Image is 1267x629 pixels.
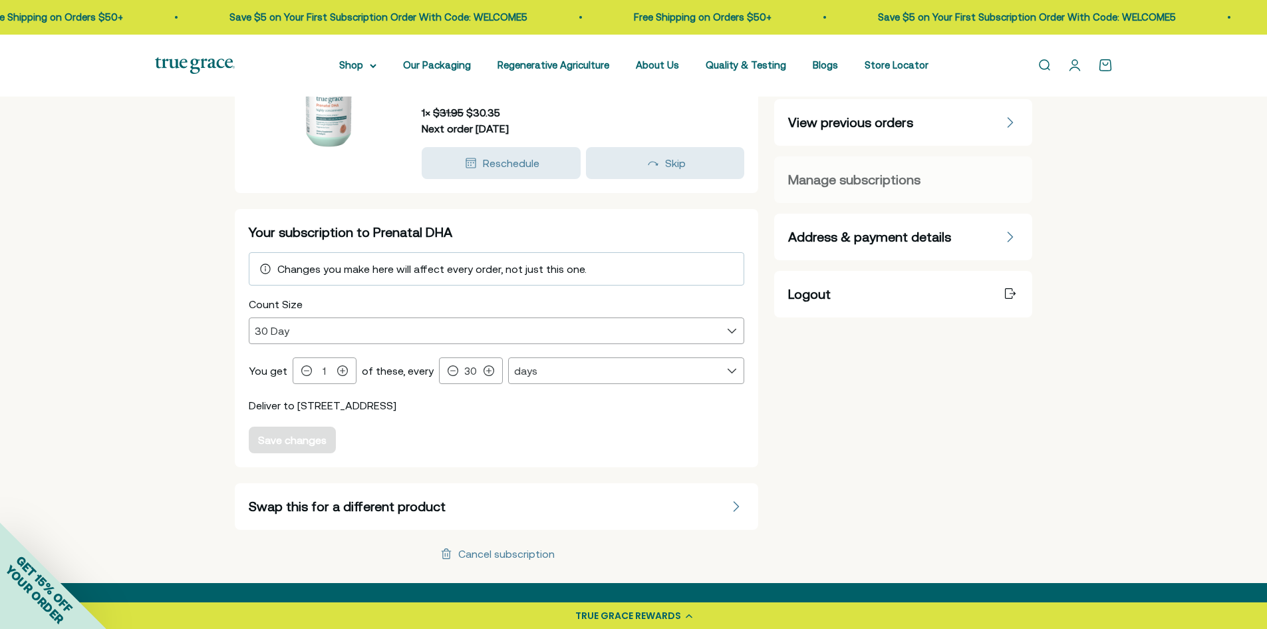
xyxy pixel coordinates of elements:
button: Save changes [249,427,336,453]
span: Manage subscriptions [788,170,920,189]
a: Manage subscriptions [774,156,1032,203]
div: Cancel subscription [458,548,555,559]
span: GET 15% OFF [13,553,75,615]
span: Count Size [249,298,303,310]
a: Store Locator [865,59,928,71]
button: Skip [586,147,745,179]
img: Prenatal DHA [261,35,394,168]
span: Cancel subscription [438,546,555,562]
span: Reschedule [483,157,539,169]
p: Save $5 on Your First Subscription Order With Code: WELCOME5 [229,9,527,25]
a: View previous orders [774,99,1032,146]
a: Blogs [813,59,838,71]
span: $31.95 [433,106,464,118]
span: Your subscription to Prenatal DHA [249,224,452,240]
span: 1 × [422,106,430,118]
a: About Us [636,59,679,71]
span: View previous orders [788,113,913,132]
div: Save changes [258,435,327,445]
a: Our Packaging [403,59,471,71]
summary: Shop [339,57,376,73]
a: Free Shipping on Orders $50+ [634,11,772,23]
a: Logout [774,271,1032,317]
span: Skip [665,157,686,169]
span: Changes you make here will affect every order, not just this one. [277,263,587,275]
span: of these, every [362,365,434,377]
a: Quality & Testing [706,59,786,71]
p: Save $5 on Your First Subscription Order With Code: WELCOME5 [878,9,1176,25]
button: Reschedule [422,147,581,179]
a: Regenerative Agriculture [497,59,609,71]
span: $30.35 [466,106,500,118]
a: Address & payment details [774,214,1032,260]
input: 0 [315,365,335,377]
span: Deliver to [STREET_ADDRESS] [249,399,396,411]
span: Address & payment details [788,228,951,246]
span: Next order [DATE] [422,122,509,134]
span: You get [249,365,287,377]
div: TRUE GRACE REWARDS [575,609,681,623]
span: Logout [788,285,831,304]
span: YOUR ORDER [3,562,67,626]
input: 0 [461,365,481,377]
